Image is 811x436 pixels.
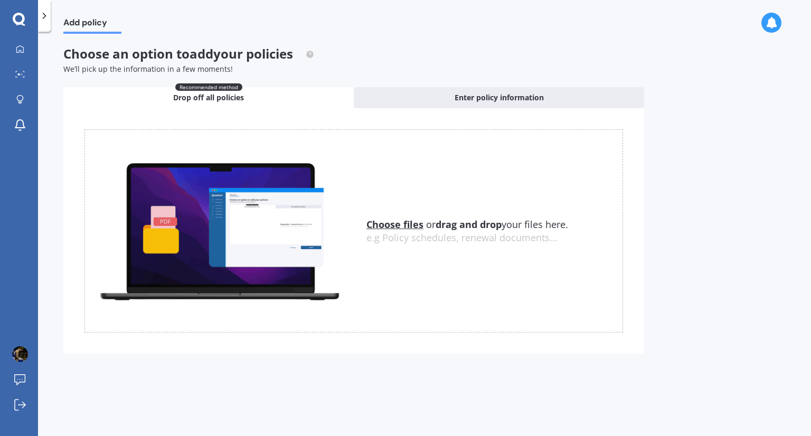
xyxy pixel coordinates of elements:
u: Choose files [366,218,423,231]
span: Drop off all policies [173,92,244,103]
span: Choose an option [63,45,314,62]
img: ACg8ocJYe1clHsW7ScwJS_p3eNUxII2AG4DiHfvX_ATGbQB3uV4Qt2kZ=s96-c [12,346,28,362]
span: Add policy [63,17,121,32]
img: upload.de96410c8ce839c3fdd5.gif [85,157,354,305]
span: We’ll pick up the information in a few moments! [63,64,233,74]
span: to add your policies [176,45,293,62]
b: drag and drop [436,218,502,231]
span: Enter policy information [455,92,544,103]
div: e.g Policy schedules, renewal documents... [366,232,623,244]
span: or your files here. [366,218,568,231]
span: Recommended method [175,83,242,91]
